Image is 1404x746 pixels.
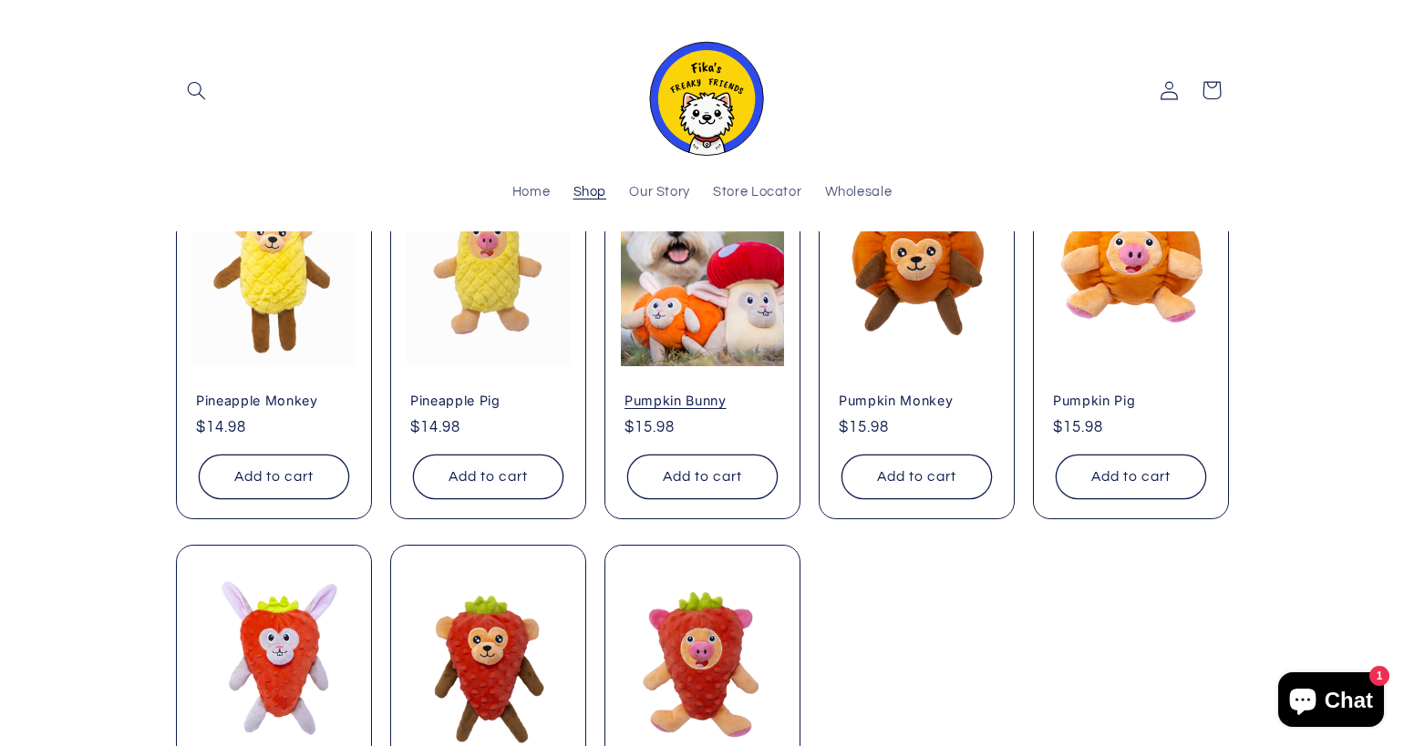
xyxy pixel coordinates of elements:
span: Store Locator [713,184,801,201]
button: Add to cart [841,455,992,499]
a: Pumpkin Pig [1053,392,1209,408]
button: Add to cart [199,455,349,499]
a: Wholesale [813,173,903,213]
a: Shop [562,173,618,213]
inbox-online-store-chat: Shopify online store chat [1273,672,1389,731]
span: Wholesale [825,184,893,201]
a: Pineapple Monkey [196,392,352,408]
a: Fika's Freaky Friends [631,18,773,163]
span: Our Story [629,184,690,201]
button: Add to cart [413,455,563,499]
button: Add to cart [627,455,778,499]
img: Fika's Freaky Friends [638,26,766,156]
a: Pumpkin Monkey [839,392,995,408]
span: Home [512,184,551,201]
a: Pumpkin Bunny [625,392,780,408]
a: Pineapple Pig [410,392,566,408]
summary: Search [176,69,218,111]
a: Home [501,173,562,213]
span: Shop [573,184,607,201]
a: Our Story [618,173,702,213]
a: Store Locator [702,173,813,213]
button: Add to cart [1056,455,1206,499]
